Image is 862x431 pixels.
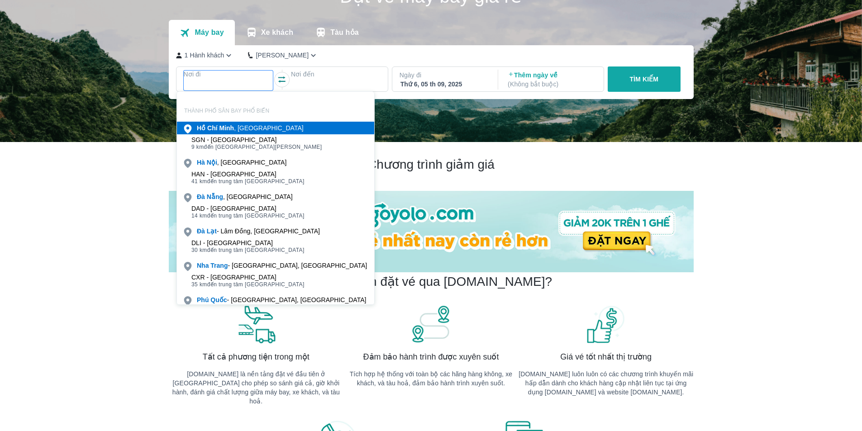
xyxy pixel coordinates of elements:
[191,247,207,253] span: 30 km
[169,369,344,406] p: [DOMAIN_NAME] là nền tảng đặt vé đầu tiên ở [GEOGRAPHIC_DATA] cho phép so sánh giá cả, giờ khởi h...
[207,193,223,200] b: Nẵng
[343,369,519,388] p: Tích hợp hệ thống với toàn bộ các hãng hàng không, xe khách, và tàu hoả, đảm bảo hành trình xuyên...
[191,281,305,288] span: đến trung tâm [GEOGRAPHIC_DATA]
[191,143,322,151] span: đến [GEOGRAPHIC_DATA][PERSON_NAME]
[197,227,320,236] div: - Lâm Đồng, [GEOGRAPHIC_DATA]
[177,107,374,114] p: THÀNH PHỐ SÂN BAY PHỔ BIẾN
[169,20,370,45] div: transportation tabs
[197,192,293,201] div: , [GEOGRAPHIC_DATA]
[197,193,205,200] b: Đà
[191,178,207,185] span: 41 km
[410,304,451,344] img: banner
[191,144,204,150] span: 9 km
[191,178,305,185] span: đến trung tâm [GEOGRAPHIC_DATA]
[256,51,309,60] p: [PERSON_NAME]
[191,205,305,212] div: DAD - [GEOGRAPHIC_DATA]
[191,239,305,246] div: DLI - [GEOGRAPHIC_DATA]
[400,80,488,89] div: Thứ 6, 05 th 09, 2025
[197,159,205,166] b: Hà
[203,351,310,362] span: Tất cả phương tiện trong một
[219,124,234,132] b: Minh
[184,70,273,79] p: Nơi đi
[210,296,227,303] b: Quốc
[176,51,234,60] button: 1 Hành khách
[191,246,305,254] span: đến trung tâm [GEOGRAPHIC_DATA]
[508,71,595,89] p: Thêm ngày về
[291,70,381,79] p: Nơi đến
[210,262,228,269] b: Trang
[191,274,305,281] div: CXR - [GEOGRAPHIC_DATA]
[608,66,681,92] button: TÌM KIẾM
[191,171,305,178] div: HAN - [GEOGRAPHIC_DATA]
[310,274,552,290] h2: Tại sao nên đặt vé qua [DOMAIN_NAME]?
[169,191,694,272] img: banner-home
[197,124,205,132] b: Hồ
[508,80,595,89] p: ( Không bắt buộc )
[207,159,217,166] b: Nội
[560,351,652,362] span: Giá vé tốt nhất thị trường
[236,304,276,344] img: banner
[519,369,694,397] p: [DOMAIN_NAME] luôn luôn có các chương trình khuyến mãi hấp dẫn dành cho khách hàng cập nhật liên ...
[185,51,224,60] p: 1 Hành khách
[261,28,293,37] p: Xe khách
[586,304,626,344] img: banner
[197,262,209,269] b: Nha
[191,136,322,143] div: SGN - [GEOGRAPHIC_DATA]
[248,51,318,60] button: [PERSON_NAME]
[195,28,224,37] p: Máy bay
[197,123,304,133] div: , [GEOGRAPHIC_DATA]
[207,124,218,132] b: Chí
[191,213,207,219] span: 14 km
[629,75,658,84] p: TÌM KIẾM
[197,261,367,270] div: - [GEOGRAPHIC_DATA], [GEOGRAPHIC_DATA]
[197,296,209,303] b: Phú
[197,158,286,167] div: , [GEOGRAPHIC_DATA]
[197,295,366,304] div: - [GEOGRAPHIC_DATA], [GEOGRAPHIC_DATA]
[207,227,217,235] b: Lạt
[191,281,207,288] span: 35 km
[400,71,489,80] p: Ngày đi
[197,227,205,235] b: Đà
[169,156,694,173] h2: Chương trình giảm giá
[191,212,305,219] span: đến trung tâm [GEOGRAPHIC_DATA]
[330,28,359,37] p: Tàu hỏa
[363,351,499,362] span: Đảm bảo hành trình được xuyên suốt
